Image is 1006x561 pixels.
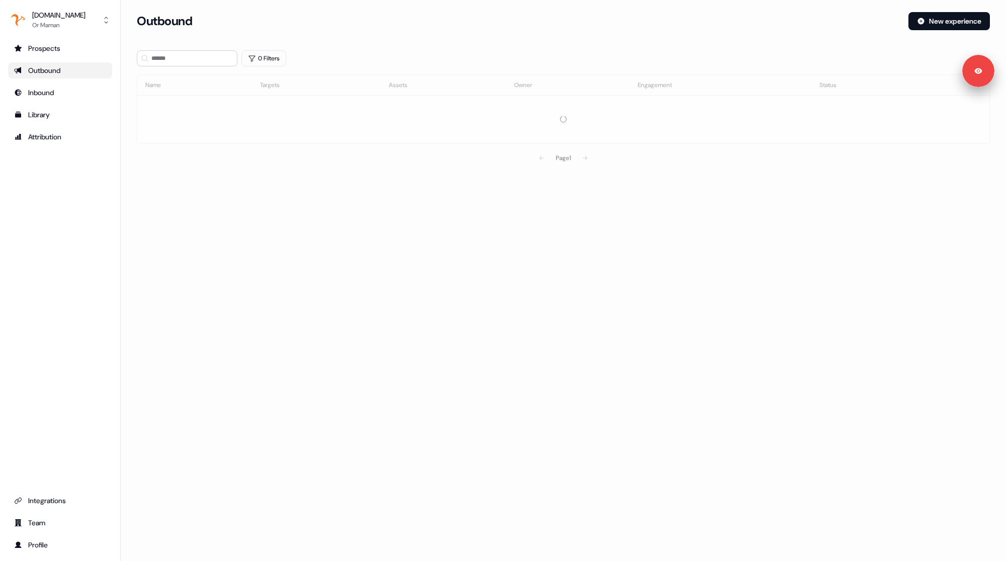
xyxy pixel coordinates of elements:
button: [DOMAIN_NAME]Or Maman [8,8,112,32]
div: Inbound [14,88,106,98]
a: Go to prospects [8,40,112,56]
div: Attribution [14,132,106,142]
a: Go to templates [8,107,112,123]
a: Go to attribution [8,129,112,145]
a: Go to team [8,515,112,531]
a: Go to outbound experience [8,62,112,78]
div: Library [14,110,106,120]
button: New experience [908,12,990,30]
a: Go to integrations [8,493,112,509]
div: Profile [14,540,106,550]
button: 0 Filters [241,50,286,66]
a: Go to profile [8,537,112,553]
div: Team [14,518,106,528]
h3: Outbound [137,14,192,29]
div: Or Maman [32,20,86,30]
div: Prospects [14,43,106,53]
a: Go to Inbound [8,85,112,101]
div: Integrations [14,496,106,506]
div: [DOMAIN_NAME] [32,10,86,20]
div: Outbound [14,65,106,75]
